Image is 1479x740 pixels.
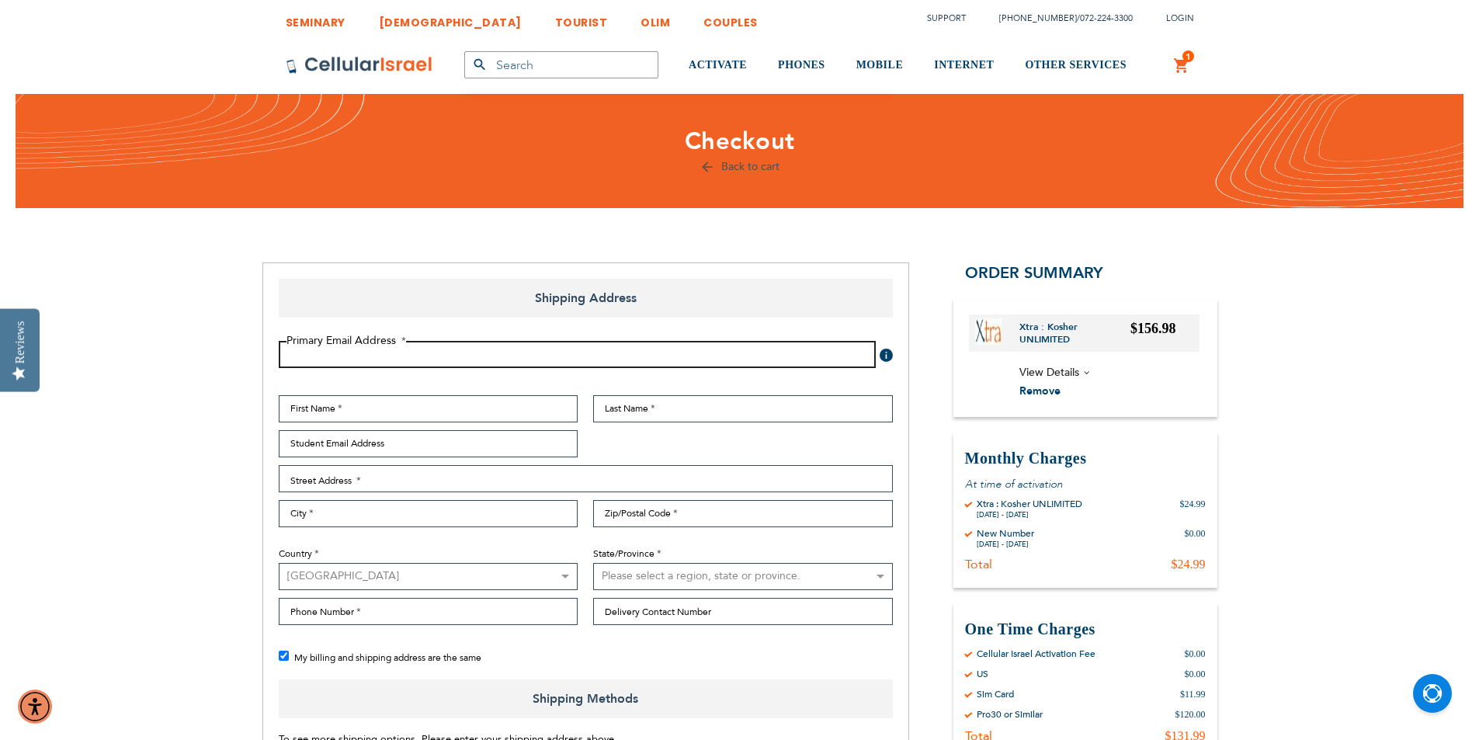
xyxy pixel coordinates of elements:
[778,36,825,95] a: PHONES
[977,540,1034,549] div: [DATE] - [DATE]
[703,4,758,33] a: COUPLES
[856,36,904,95] a: MOBILE
[1019,384,1061,398] span: Remove
[778,59,825,71] span: PHONES
[856,59,904,71] span: MOBILE
[977,668,988,680] div: US
[984,7,1133,30] li: /
[965,262,1103,283] span: Order Summary
[18,690,52,724] div: Accessibility Menu
[689,59,747,71] span: ACTIVATE
[934,59,994,71] span: INTERNET
[977,688,1014,700] div: Sim Card
[927,12,966,24] a: Support
[555,4,608,33] a: TOURIST
[286,56,433,75] img: Cellular Israel Logo
[965,619,1206,640] h3: One Time Charges
[1185,527,1206,549] div: $0.00
[641,4,670,33] a: OLIM
[279,679,893,718] span: Shipping Methods
[1180,688,1206,700] div: $11.99
[1025,36,1127,95] a: OTHER SERVICES
[977,527,1034,540] div: New Number
[977,510,1082,519] div: [DATE] - [DATE]
[977,498,1082,510] div: Xtra : Kosher UNLIMITED
[1175,708,1206,721] div: $120.00
[1186,50,1191,63] span: 1
[934,36,994,95] a: INTERNET
[1173,57,1190,75] a: 1
[1166,12,1194,24] span: Login
[1130,321,1176,336] span: $156.98
[464,51,658,78] input: Search
[1172,557,1206,572] div: $24.99
[379,4,522,33] a: [DEMOGRAPHIC_DATA]
[965,448,1206,469] h3: Monthly Charges
[1019,321,1131,346] a: Xtra : Kosher UNLIMITED
[965,477,1206,492] p: At time of activation
[1185,668,1206,680] div: $0.00
[977,708,1043,721] div: Pro30 or Similar
[689,36,747,95] a: ACTIVATE
[1185,648,1206,660] div: $0.00
[700,159,779,174] a: Back to cart
[685,125,795,158] span: Checkout
[977,648,1095,660] div: Cellular Israel Activation Fee
[1025,59,1127,71] span: OTHER SERVICES
[965,557,992,572] div: Total
[13,321,27,363] div: Reviews
[279,279,893,318] span: Shipping Address
[1019,365,1079,380] span: View Details
[975,318,1002,345] img: Xtra : Kosher UNLIMITED
[1180,498,1206,519] div: $24.99
[286,4,345,33] a: SEMINARY
[294,651,481,664] span: My billing and shipping address are the same
[1080,12,1133,24] a: 072-224-3300
[999,12,1077,24] a: [PHONE_NUMBER]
